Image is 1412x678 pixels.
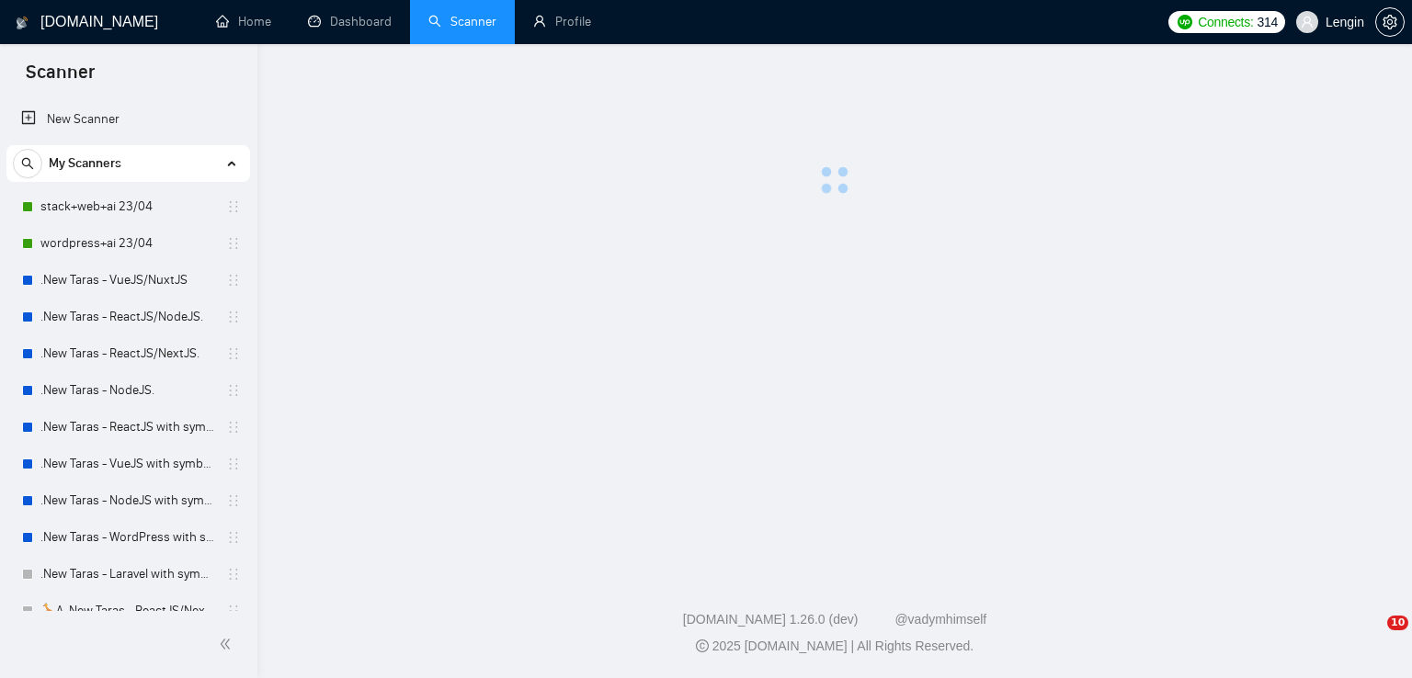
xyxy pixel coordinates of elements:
[226,457,241,471] span: holder
[1301,16,1314,28] span: user
[1257,12,1277,32] span: 314
[216,14,271,29] a: homeHome
[6,101,250,138] li: New Scanner
[14,157,41,170] span: search
[40,519,215,556] a: .New Taras - WordPress with symbols
[40,262,215,299] a: .New Taras - VueJS/NuxtJS
[894,612,986,627] a: @vadymhimself
[696,639,709,652] span: copyright
[683,612,859,627] a: [DOMAIN_NAME] 1.26.0 (dev)
[1178,15,1192,29] img: upwork-logo.png
[40,372,215,409] a: .New Taras - NodeJS.
[40,299,215,335] a: .New Taras - ReactJS/NodeJS.
[219,635,237,653] span: double-left
[226,420,241,435] span: holder
[40,482,215,519] a: .New Taras - NodeJS with symbols
[40,409,215,446] a: .New Taras - ReactJS with symbols
[226,383,241,398] span: holder
[1376,15,1404,29] span: setting
[226,346,241,361] span: holder
[40,188,215,225] a: stack+web+ai 23/04
[11,59,109,97] span: Scanner
[226,273,241,288] span: holder
[533,14,591,29] a: userProfile
[1375,15,1405,29] a: setting
[40,593,215,629] a: 🦒A .New Taras - ReactJS/NextJS usual 23/04
[40,335,215,372] a: .New Taras - ReactJS/NextJS.
[226,567,241,582] span: holder
[226,236,241,251] span: holder
[226,310,241,324] span: holder
[1198,12,1253,32] span: Connects:
[13,149,42,178] button: search
[16,8,28,38] img: logo
[21,101,235,138] a: New Scanner
[1375,7,1405,37] button: setting
[40,446,215,482] a: .New Taras - VueJS with symbols
[226,530,241,545] span: holder
[226,604,241,618] span: holder
[1349,616,1394,660] iframe: Intercom live chat
[226,493,241,508] span: holder
[308,14,392,29] a: dashboardDashboard
[272,637,1397,656] div: 2025 [DOMAIN_NAME] | All Rights Reserved.
[49,145,121,182] span: My Scanners
[40,225,215,262] a: wordpress+ai 23/04
[40,556,215,593] a: .New Taras - Laravel with symbols
[1387,616,1408,630] span: 10
[226,199,241,214] span: holder
[428,14,496,29] a: searchScanner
